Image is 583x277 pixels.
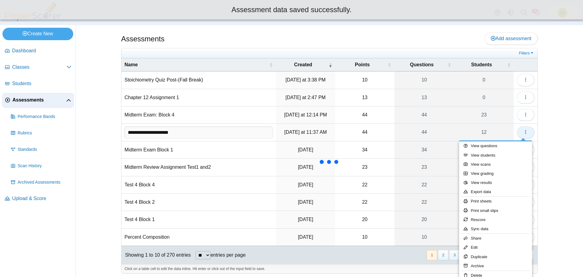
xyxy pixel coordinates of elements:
button: 2 [438,250,448,260]
a: Add assessment [484,33,538,45]
a: PaperScorer [2,17,63,22]
td: 34 [335,141,394,159]
a: 36 [454,159,514,176]
td: 23 [335,159,394,176]
a: 20 [394,211,454,228]
span: Questions : Activate to sort [448,62,451,68]
td: Midterm Exam Block 1 [121,141,276,159]
span: Classes [12,64,66,71]
a: Dashboard [2,44,74,58]
time: Oct 7, 2025 at 1:41 PM [298,147,313,152]
time: Oct 9, 2025 at 2:47 PM [285,95,326,100]
a: 19 [454,176,514,193]
time: Oct 8, 2025 at 11:37 AM [284,130,327,135]
a: Performance Bands [9,109,74,124]
a: Upload & Score [2,192,74,206]
a: View scans [459,160,532,169]
span: Created [279,61,327,68]
a: Assessments [2,93,74,108]
a: Create New [2,28,73,40]
time: Sep 30, 2025 at 10:20 AM [298,234,313,240]
span: Assessments [12,97,66,103]
a: 12 [454,124,514,141]
td: Chapter 12 Assignment 1 [121,89,276,106]
a: Export data [459,187,532,196]
a: View students [459,151,532,160]
span: Standards [18,147,71,153]
span: Scan History [18,163,71,169]
a: 44 [394,124,454,141]
td: Midterm Exam: Block 4 [121,106,276,124]
a: Students [2,77,74,91]
a: Rubrics [9,126,74,140]
span: Students [12,80,71,87]
span: Questions [397,61,446,68]
td: 13 [335,89,394,106]
td: 44 [335,106,394,124]
time: Oct 13, 2025 at 3:38 PM [285,77,326,82]
span: Created : Activate to remove sorting [329,62,332,68]
button: 3 [449,250,460,260]
a: 44 [394,106,454,123]
td: Test 4 Block 2 [121,194,276,211]
a: 23 [394,159,454,176]
span: Upload & Score [12,195,71,202]
td: Midterm Review Assignment Test1 and2 [121,159,276,176]
span: Rubrics [18,130,71,136]
td: 44 [335,124,394,141]
td: 22 [335,176,394,194]
a: 0 [454,89,514,106]
a: View questions [459,141,532,151]
td: Test 4 Block 1 [121,211,276,228]
a: View grading [459,169,532,178]
span: Dashboard [12,47,71,54]
nav: pagination [426,250,534,260]
a: 4 [454,211,514,228]
a: Archive [459,261,532,271]
a: Scan History [9,159,74,173]
time: Oct 3, 2025 at 12:38 PM [298,217,313,222]
a: 23 [454,106,514,123]
time: Oct 6, 2025 at 12:59 PM [298,164,313,170]
span: Students : Activate to sort [507,62,511,68]
time: Oct 8, 2025 at 12:14 PM [284,112,327,117]
a: 13 [394,89,454,106]
td: Test 4 Block 4 [121,176,276,194]
a: Standards [9,142,74,157]
span: Points [338,61,386,68]
a: Classes [2,60,74,75]
time: Oct 6, 2025 at 9:47 AM [298,182,313,187]
a: Filters [517,50,536,56]
a: 10 [394,71,454,88]
div: Showing 1 to 10 of 270 entries [121,246,191,264]
span: Add assessment [491,36,531,41]
td: 20 [335,211,394,228]
a: Sync data [459,224,532,234]
button: 1 [427,250,437,260]
a: 10 [394,229,454,246]
a: 0 [454,71,514,88]
span: Name : Activate to sort [269,62,273,68]
td: 10 [335,71,394,89]
td: Stoichiometry Quiz Post-(Fall Break) [121,71,276,89]
span: Name [124,61,268,68]
a: Print sheets [459,197,532,206]
td: 22 [335,194,394,211]
time: Oct 3, 2025 at 1:14 PM [298,199,313,205]
a: 34 [394,141,454,158]
span: Points : Activate to sort [388,62,391,68]
a: Edit [459,243,532,252]
div: Assessment data saved successfully. [5,5,578,15]
a: Rescore [459,215,532,224]
a: Duplicate [459,252,532,261]
span: Performance Bands [18,114,71,120]
a: Archived Assessments [9,175,74,190]
h1: Assessments [121,34,165,44]
label: entries per page [210,252,246,258]
span: Students [457,61,506,68]
a: 38 [454,229,514,246]
a: Print small slips [459,206,532,215]
span: Archived Assessments [18,179,71,185]
a: 12 [454,194,514,211]
a: View results [459,178,532,187]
